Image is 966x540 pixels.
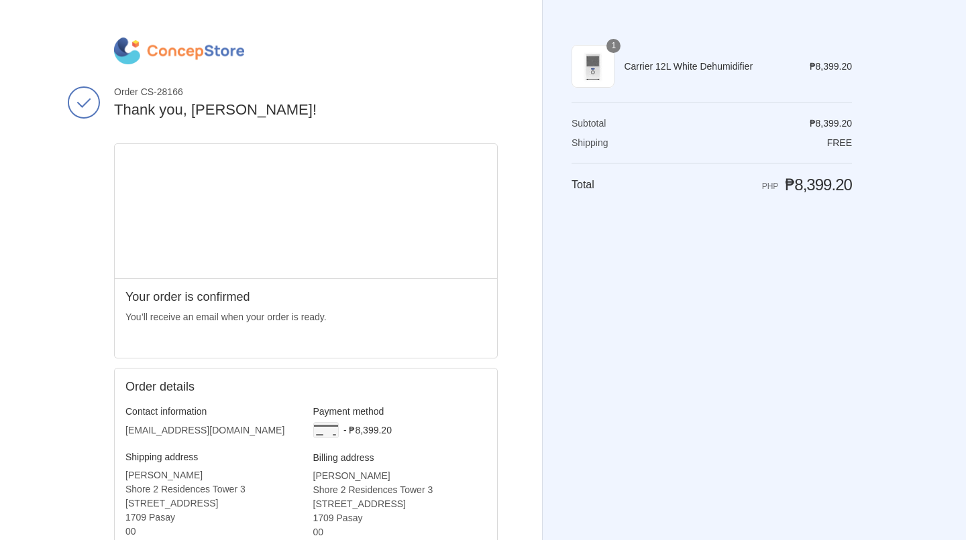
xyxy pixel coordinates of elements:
[313,405,487,417] h3: Payment method
[114,86,498,98] span: Order CS-28166
[572,179,594,190] span: Total
[114,100,498,120] h2: Thank you, [PERSON_NAME]!
[343,425,392,435] span: - ₱8,399.20
[810,61,853,72] span: ₱8,399.20
[115,144,497,278] div: Google map displaying pin point of shipping address: Pasay, Metro Manila
[125,379,306,395] h2: Order details
[313,452,487,464] h3: Billing address
[115,144,498,278] iframe: Google map displaying pin point of shipping address: Pasay, Metro Manila
[762,182,779,191] span: PHP
[572,137,608,148] span: Shipping
[125,405,299,417] h3: Contact information
[572,45,614,88] img: carrier-dehumidifier-12-liter-full-view-concepstore
[114,38,244,64] img: ConcepStore
[606,39,621,53] span: 1
[125,451,299,463] h3: Shipping address
[125,310,486,324] p: You’ll receive an email when your order is ready.
[572,117,645,129] th: Subtotal
[624,60,790,72] span: Carrier 12L White Dehumidifier
[125,289,486,305] h2: Your order is confirmed
[785,176,852,194] span: ₱8,399.20
[125,425,284,435] bdo: [EMAIL_ADDRESS][DOMAIN_NAME]
[810,118,853,129] span: ₱8,399.20
[827,137,852,148] span: Free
